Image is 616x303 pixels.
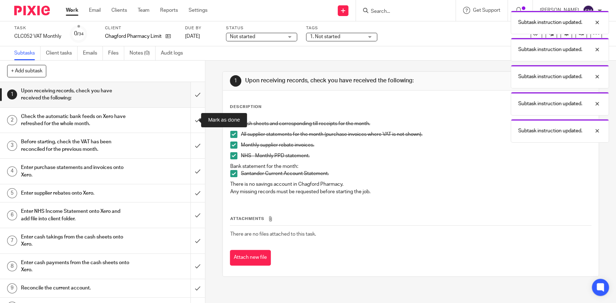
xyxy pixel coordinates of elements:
p: Chagford Pharmacy Limited [105,33,162,40]
p: Subtask instruction updated. [518,127,582,134]
label: Client [105,25,176,31]
a: Reports [160,7,178,14]
p: Description [230,104,262,110]
h1: Enter cash payments from the cash sheets onto Xero. [21,257,129,276]
h1: Enter purchase statements and invoices onto Xero. [21,162,129,180]
a: Emails [83,46,103,60]
h1: Enter cash takings from the cash sheets onto Xero. [21,232,129,250]
h1: Reconcile the current account. [21,283,129,293]
label: Tags [306,25,377,31]
div: 5 [7,188,17,198]
div: 4 [7,166,17,176]
div: 9 [7,283,17,293]
h1: Enter supplier rebates onto Xero. [21,188,129,199]
a: Audit logs [161,46,188,60]
div: 8 [7,261,17,271]
h1: Upon receiving records, check you have received the following: [245,77,426,84]
div: 6 [7,210,17,220]
div: 3 [7,141,17,151]
img: Pixie [14,6,50,15]
button: Attach new file [230,250,271,266]
p: All supplier statements for the month (purchase invoices where VAT is not shown). [241,131,591,138]
a: Subtasks [14,46,41,60]
div: 7 [7,236,17,246]
a: Clients [111,7,127,14]
div: CLC052 VAT Monthly [14,33,61,40]
label: Status [226,25,297,31]
p: There is no savings account in Chagford Pharmacy. Any missing records must be requested before st... [230,181,591,195]
p: Subtask instruction updated. [518,46,582,53]
div: 2 [7,115,17,125]
p: NHS - Monthly PPD statement. [241,152,591,159]
p: Subtask instruction updated. [518,100,582,107]
img: svg%3E [583,5,594,16]
h1: Check the automatic bank feeds on Xero have refreshed for the whole month. [21,111,129,129]
span: Attachments [230,217,264,221]
a: Work [66,7,78,14]
a: Notes (0) [130,46,156,60]
small: /34 [77,32,84,36]
p: Bank statement for the month: [230,163,591,170]
h1: Before starting, check the VAT has been reconciled for the previous month. [21,137,129,155]
div: 0 [74,30,84,38]
span: [DATE] [185,34,200,39]
a: Email [89,7,101,14]
p: Subtask instruction updated. [518,19,582,26]
a: Client tasks [46,46,78,60]
p: Monthly supplier rebate invoices. [241,142,591,149]
button: + Add subtask [7,65,46,77]
p: Santander Current Account Statement. [241,170,591,177]
label: Due by [185,25,217,31]
span: There are no files attached to this task. [230,232,316,237]
a: Team [138,7,149,14]
label: Task [14,25,61,31]
div: 1 [230,75,241,87]
span: Not started [230,34,255,39]
h1: Enter NHS Income Statement onto Xero and add file into client folder. [21,206,129,224]
p: Cash sheets and corresponding till receipts for the month. [241,120,591,127]
a: Files [108,46,124,60]
a: Settings [189,7,207,14]
h1: Upon receiving records, check you have received the following: [21,86,129,104]
p: Subtask instruction updated. [518,73,582,80]
div: 1 [7,89,17,99]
